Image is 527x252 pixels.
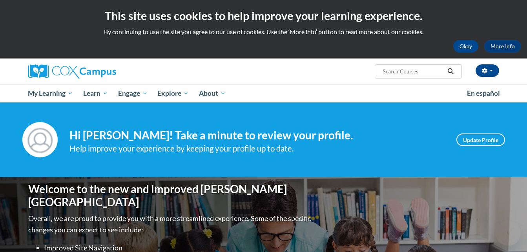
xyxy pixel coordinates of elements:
[16,84,511,102] div: Main menu
[28,213,313,236] p: Overall, we are proud to provide you with a more streamlined experience. Some of the specific cha...
[456,133,505,146] a: Update Profile
[194,84,231,102] a: About
[69,129,445,142] h4: Hi [PERSON_NAME]! Take a minute to review your profile.
[382,67,445,76] input: Search Courses
[113,84,153,102] a: Engage
[462,85,505,102] a: En español
[28,64,177,79] a: Cox Campus
[476,64,499,77] button: Account Settings
[157,89,189,98] span: Explore
[484,40,521,53] a: More Info
[445,67,456,76] button: Search
[6,8,521,24] h2: This site uses cookies to help improve your learning experience.
[23,84,78,102] a: My Learning
[28,89,73,98] span: My Learning
[453,40,478,53] button: Okay
[496,221,521,246] iframe: Button to launch messaging window
[152,84,194,102] a: Explore
[6,27,521,36] p: By continuing to use the site you agree to our use of cookies. Use the ‘More info’ button to read...
[467,89,500,97] span: En español
[22,122,58,157] img: Profile Image
[28,183,313,209] h1: Welcome to the new and improved [PERSON_NAME][GEOGRAPHIC_DATA]
[83,89,108,98] span: Learn
[199,89,226,98] span: About
[69,142,445,155] div: Help improve your experience by keeping your profile up to date.
[78,84,113,102] a: Learn
[28,64,116,79] img: Cox Campus
[118,89,148,98] span: Engage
